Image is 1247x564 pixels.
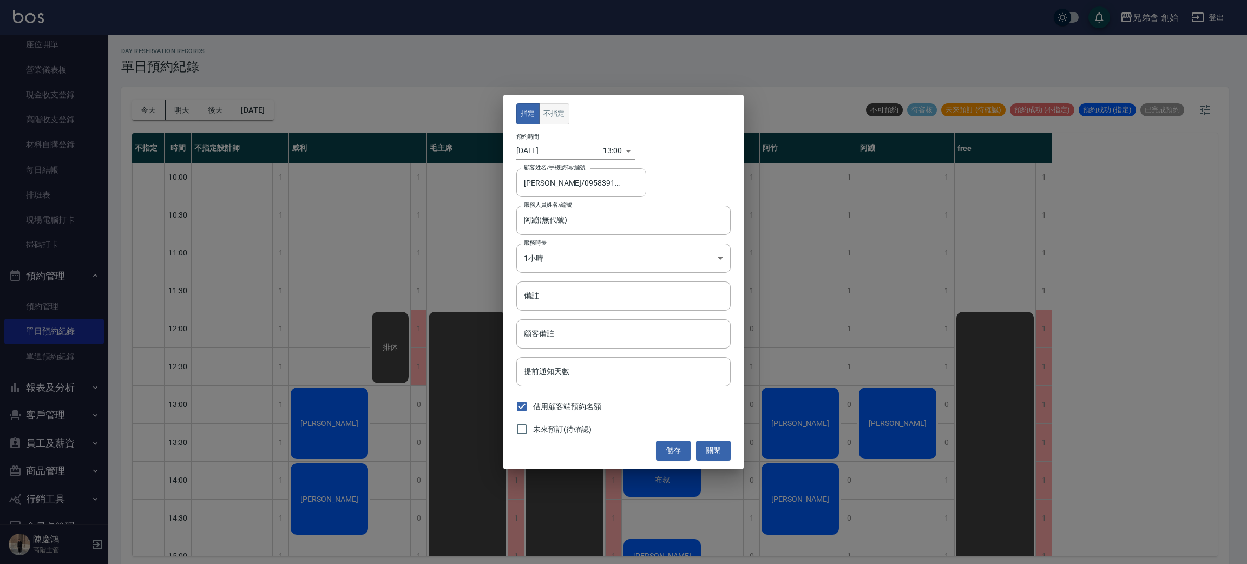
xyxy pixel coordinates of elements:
[524,239,547,247] label: 服務時長
[603,142,622,160] div: 13:00
[533,424,592,435] span: 未來預訂(待確認)
[696,441,731,461] button: 關閉
[516,103,540,124] button: 指定
[656,441,691,461] button: 儲存
[524,201,572,209] label: 服務人員姓名/編號
[524,163,586,172] label: 顧客姓名/手機號碼/編號
[516,142,603,160] input: Choose date, selected date is 2025-08-26
[516,133,539,141] label: 預約時間
[516,244,731,273] div: 1小時
[539,103,569,124] button: 不指定
[533,401,601,412] span: 佔用顧客端預約名額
